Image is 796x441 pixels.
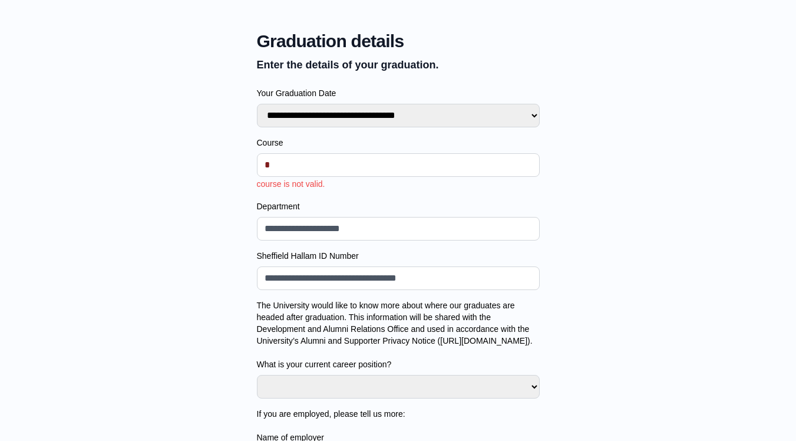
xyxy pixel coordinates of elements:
[257,200,540,212] label: Department
[257,250,540,262] label: Sheffield Hallam ID Number
[257,87,540,99] label: Your Graduation Date
[257,31,540,52] span: Graduation details
[257,57,540,73] p: Enter the details of your graduation.
[257,137,540,149] label: Course
[257,179,325,189] span: course is not valid.
[257,300,540,370] label: The University would like to know more about where our graduates are headed after graduation. Thi...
